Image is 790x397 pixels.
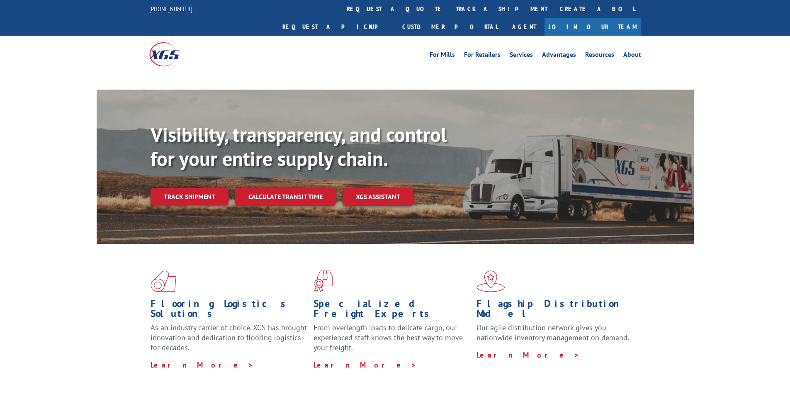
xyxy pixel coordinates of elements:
span: As an industry carrier of choice, XGS has brought innovation and dedication to flooring logistics... [151,323,307,352]
b: Visibility, transparency, and control for your entire supply chain. [151,122,447,171]
a: Join Our Team [544,18,641,36]
a: Learn More > [151,360,254,370]
img: xgs-icon-focused-on-flooring-red [314,270,333,292]
a: Advantages [542,51,576,61]
a: Request a pickup [276,18,396,36]
a: Customer Portal [396,18,504,36]
h1: Flooring Logistics Solutions [151,299,307,323]
a: Agent [504,18,544,36]
p: From overlength loads to delicate cargo, our experienced staff knows the best way to move your fr... [314,323,470,360]
a: About [623,51,641,61]
img: xgs-icon-total-supply-chain-intelligence-red [151,270,176,292]
a: Services [510,51,533,61]
h1: Flagship Distribution Model [476,299,633,323]
img: xgs-icon-flagship-distribution-model-red [476,270,505,292]
a: [PHONE_NUMBER] [149,5,192,13]
a: XGS ASSISTANT [343,188,413,206]
a: Track shipment [151,188,228,205]
a: For Retailers [464,51,501,61]
a: Learn More > [314,360,417,370]
a: For Mills [430,51,455,61]
h1: Specialized Freight Experts [314,299,470,323]
a: Learn More > [476,350,580,360]
a: Resources [585,51,614,61]
a: Calculate transit time [235,188,336,206]
span: Our agile distribution network gives you nationwide inventory management on demand. [476,323,629,342]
